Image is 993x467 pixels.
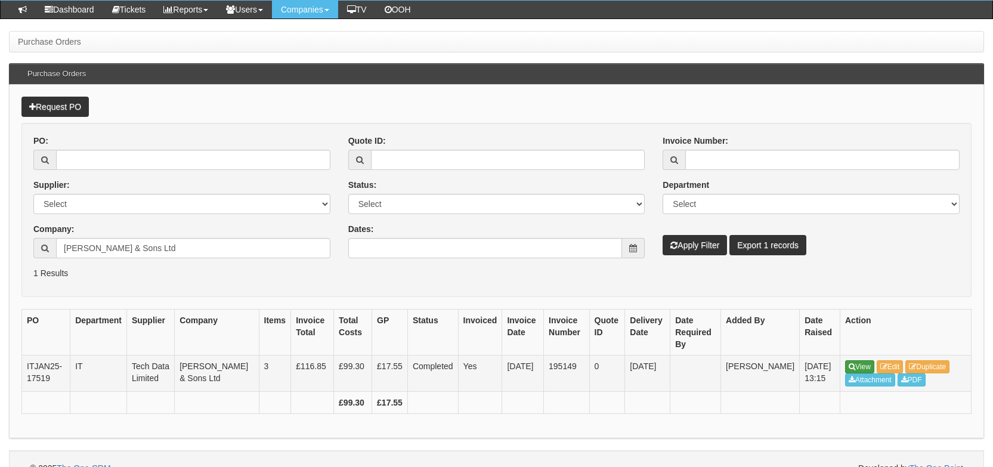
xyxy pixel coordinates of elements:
label: Department [663,179,709,191]
a: Dashboard [36,1,103,18]
th: Invoice Number [544,309,590,355]
label: PO: [33,135,48,147]
th: Items [259,309,291,355]
th: Delivery Date [625,309,670,355]
td: ITJAN25-17519 [22,355,70,392]
th: Invoice Total [291,309,334,355]
th: Status [407,309,458,355]
a: OOH [376,1,420,18]
p: 1 Results [33,267,960,279]
th: Total Costs [334,309,372,355]
td: [DATE] [625,355,670,392]
a: Edit [877,360,904,373]
td: £99.30 [334,355,372,392]
label: Supplier: [33,179,70,191]
td: [PERSON_NAME] & Sons Ltd [175,355,259,392]
th: Date Required By [670,309,721,355]
td: £17.55 [372,355,408,392]
a: View [845,360,874,373]
a: Export 1 records [729,235,806,255]
th: Action [840,309,972,355]
td: [PERSON_NAME] [721,355,800,392]
th: Supplier [126,309,174,355]
td: [DATE] [502,355,544,392]
a: Duplicate [905,360,949,373]
label: Dates: [348,223,374,235]
a: Attachment [845,373,895,386]
a: Companies [272,1,338,18]
a: Users [217,1,272,18]
td: [DATE] 13:15 [800,355,840,392]
th: Invoice Date [502,309,544,355]
td: 195149 [544,355,590,392]
th: Invoiced [458,309,502,355]
th: PO [22,309,70,355]
td: Completed [407,355,458,392]
label: Quote ID: [348,135,386,147]
label: Status: [348,179,376,191]
th: Added By [721,309,800,355]
a: Tickets [103,1,155,18]
th: Department [70,309,127,355]
th: GP [372,309,408,355]
td: IT [70,355,127,392]
h3: Purchase Orders [21,64,92,84]
li: Purchase Orders [18,36,81,48]
td: Yes [458,355,502,392]
a: Request PO [21,97,89,117]
th: Quote ID [589,309,625,355]
th: Date Raised [800,309,840,355]
td: 3 [259,355,291,392]
th: Company [175,309,259,355]
button: Apply Filter [663,235,727,255]
a: TV [338,1,376,18]
th: £17.55 [372,392,408,414]
a: PDF [898,373,926,386]
td: Tech Data Limited [126,355,174,392]
td: 0 [589,355,625,392]
label: Invoice Number: [663,135,728,147]
a: Reports [154,1,217,18]
td: £116.85 [291,355,334,392]
label: Company: [33,223,74,235]
th: £99.30 [334,392,372,414]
